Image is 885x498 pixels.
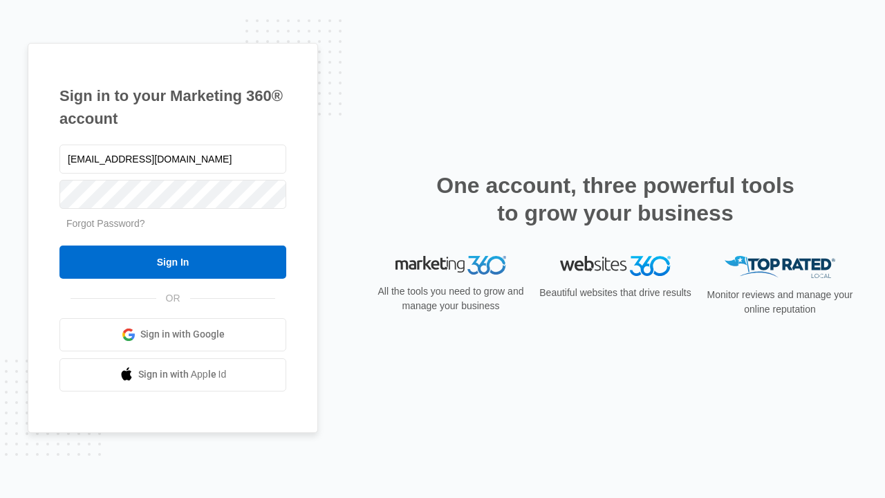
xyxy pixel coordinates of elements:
[725,256,835,279] img: Top Rated Local
[538,286,693,300] p: Beautiful websites that drive results
[432,172,799,227] h2: One account, three powerful tools to grow your business
[59,318,286,351] a: Sign in with Google
[395,256,506,275] img: Marketing 360
[59,358,286,391] a: Sign in with Apple Id
[59,246,286,279] input: Sign In
[140,327,225,342] span: Sign in with Google
[560,256,671,276] img: Websites 360
[59,84,286,130] h1: Sign in to your Marketing 360® account
[66,218,145,229] a: Forgot Password?
[702,288,857,317] p: Monitor reviews and manage your online reputation
[59,145,286,174] input: Email
[156,291,190,306] span: OR
[138,367,227,382] span: Sign in with Apple Id
[373,284,528,313] p: All the tools you need to grow and manage your business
